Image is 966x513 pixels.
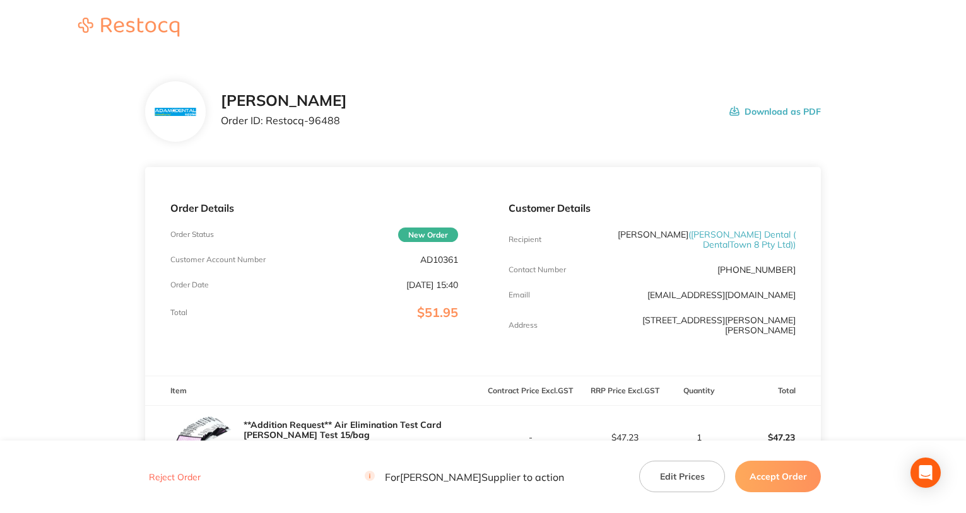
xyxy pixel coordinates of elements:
[509,291,530,299] p: Emaill
[483,376,578,406] th: Contract Price Excl. GST
[509,265,566,274] p: Contact Number
[688,229,796,250] span: ( [PERSON_NAME] Dental ( DentalTown 8 Pty Ltd) )
[244,419,442,441] a: **Addition Request** Air Elimination Test Card [PERSON_NAME] Test 15/bag
[170,230,214,239] p: Order Status
[910,458,941,488] div: Open Intercom Messenger
[509,235,541,244] p: Recipient
[735,461,821,492] button: Accept Order
[406,280,458,290] p: [DATE] 15:40
[639,461,725,492] button: Edit Prices
[221,92,347,110] h2: [PERSON_NAME]
[66,18,192,38] a: Restocq logo
[417,304,458,320] span: $51.95
[145,376,483,406] th: Item
[726,376,821,406] th: Total
[579,432,672,442] p: $47.23
[509,321,538,330] p: Address
[398,228,458,242] span: New Order
[604,315,796,335] p: [STREET_ADDRESS][PERSON_NAME][PERSON_NAME]
[221,115,347,126] p: Order ID: Restocq- 96488
[727,422,820,452] p: $47.23
[145,471,204,483] button: Reject Order
[729,92,821,131] button: Download as PDF
[170,308,187,317] p: Total
[647,289,796,301] a: [EMAIL_ADDRESS][DOMAIN_NAME]
[170,202,458,214] p: Order Details
[673,432,726,442] p: 1
[717,265,796,275] p: [PHONE_NUMBER]
[420,255,458,265] p: AD10361
[578,376,673,406] th: RRP Price Excl. GST
[484,432,577,442] p: -
[170,255,266,264] p: Customer Account Number
[66,18,192,37] img: Restocq logo
[673,376,727,406] th: Quantity
[604,229,796,250] p: [PERSON_NAME]
[170,280,209,289] p: Order Date
[365,471,564,483] p: For [PERSON_NAME] Supplier to action
[170,406,233,469] img: cnRzZmZ1Ng
[155,108,196,116] img: N3hiYW42Mg
[509,202,796,214] p: Customer Details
